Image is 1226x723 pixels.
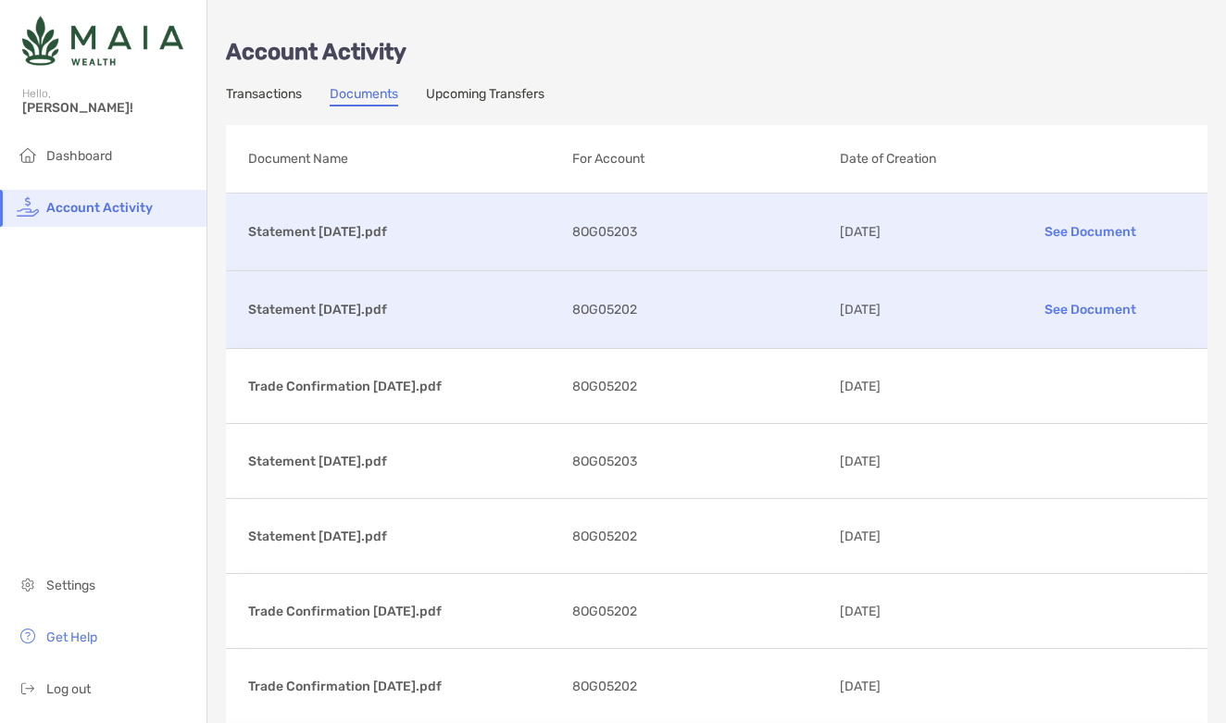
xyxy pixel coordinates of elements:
span: Dashboard [46,148,112,164]
p: [DATE] [840,600,981,623]
p: Statement [DATE].pdf [248,220,557,243]
span: 8OG05202 [572,525,637,548]
p: Trade Confirmation [DATE].pdf [248,600,557,623]
p: See Document [995,293,1185,326]
span: 8OG05202 [572,375,637,398]
span: [PERSON_NAME]! [22,100,195,116]
p: Statement [DATE].pdf [248,450,557,473]
span: Get Help [46,630,97,645]
p: [DATE] [840,298,981,321]
p: Trade Confirmation [DATE].pdf [248,375,557,398]
p: Statement [DATE].pdf [248,525,557,548]
p: [DATE] [840,375,981,398]
img: Zoe Logo [22,7,183,74]
img: logout icon [17,677,39,699]
img: get-help icon [17,625,39,647]
span: 8OG05203 [572,220,637,243]
img: household icon [17,143,39,166]
span: 8OG05202 [572,600,637,623]
p: For Account [572,147,825,170]
span: 8OG05203 [572,450,637,473]
p: Statement [DATE].pdf [248,298,557,321]
img: settings icon [17,573,39,595]
p: See Document [995,216,1185,248]
p: Document Name [248,147,557,170]
p: Account Activity [226,41,1207,64]
span: 8OG05202 [572,675,637,698]
span: Log out [46,681,91,697]
a: Transactions [226,86,302,106]
p: Date of Creation [840,147,1121,170]
img: activity icon [17,195,39,218]
p: [DATE] [840,675,981,698]
p: [DATE] [840,525,981,548]
span: Account Activity [46,200,153,216]
p: Trade Confirmation [DATE].pdf [248,675,557,698]
p: [DATE] [840,450,981,473]
a: Upcoming Transfers [426,86,544,106]
span: 8OG05202 [572,298,637,321]
a: Documents [330,86,398,106]
span: Settings [46,578,95,593]
p: [DATE] [840,220,981,243]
